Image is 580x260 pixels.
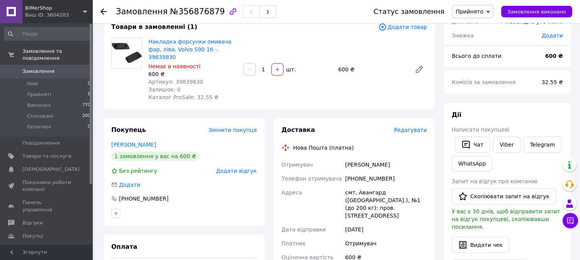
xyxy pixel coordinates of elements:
[452,53,502,59] span: Всього до сплати
[335,64,408,75] div: 600 ₴
[22,199,71,213] span: Панель управління
[27,102,51,109] span: Виконані
[22,140,60,147] span: Повідомлення
[344,158,429,172] div: [PERSON_NAME]
[111,243,137,250] span: Оплата
[412,62,427,77] a: Редагувати
[284,66,297,73] div: шт.
[148,70,237,78] div: 600 ₴
[216,168,257,174] span: Додати відгук
[542,79,563,85] span: 32.55 ₴
[22,179,71,193] span: Показники роботи компанії
[209,127,257,133] span: Змінити покупця
[22,219,43,226] span: Відгуки
[344,186,429,223] div: смт. Авангард ([GEOGRAPHIC_DATA].), №1 (до 200 кг): пров. [STREET_ADDRESS]
[27,123,51,130] span: Оплачені
[148,63,201,69] span: Немає в наявності
[493,137,520,153] a: Viber
[452,19,478,25] span: Доставка
[22,68,54,75] span: Замовлення
[455,137,490,153] button: Чат
[88,91,90,98] span: 9
[100,8,107,15] div: Повернутися назад
[27,91,51,98] span: Прийняті
[344,172,429,186] div: [PHONE_NUMBER]
[119,168,157,174] span: Без рейтингу
[148,39,231,60] a: Накладка форсунки омивача фар, ліва. Volvo S90 16 -. 39839830
[507,9,566,15] span: Замовлення виконано
[27,80,38,87] span: Нові
[452,32,474,39] span: Знижка
[148,86,181,93] span: Залишок: 0
[22,48,93,62] span: Замовлення та повідомлення
[291,144,356,152] div: Нова Пошта (платна)
[452,178,537,184] span: Запит на відгук про компанію
[22,153,71,160] span: Товари та послуги
[112,43,142,63] img: Накладка форсунки омивача фар, ліва. Volvo S90 16 -. 39839830
[25,12,93,19] div: Ваш ID: 3604203
[148,94,218,100] span: Каталог ProSale: 32.55 ₴
[501,6,572,17] button: Замовлення виконано
[452,79,516,85] span: Комісія за замовлення
[452,208,560,230] span: У вас є 30 днів, щоб відправити запит на відгук покупцеві, скопіювавши посилання.
[111,142,156,148] a: [PERSON_NAME]
[82,102,90,109] span: 770
[22,233,43,240] span: Покупці
[282,176,342,182] span: Телефон отримувача
[282,189,302,196] span: Адреса
[542,32,563,39] span: Додати
[563,213,578,228] button: Чат з покупцем
[456,8,483,15] span: Прийнято
[282,240,306,246] span: Платник
[82,113,90,120] span: 200
[452,156,492,171] a: WhatsApp
[111,126,146,133] span: Покупець
[118,195,169,203] div: [PHONE_NUMBER]
[22,166,80,173] span: [DEMOGRAPHIC_DATA]
[111,23,197,30] span: Товари в замовленні (1)
[282,126,315,133] span: Доставка
[524,137,561,153] a: Telegram
[282,226,326,233] span: Дата відправки
[545,53,563,59] b: 600 ₴
[374,8,445,15] div: Статус замовлення
[25,5,83,12] span: BiMerShop
[452,237,509,253] button: Видати чек
[27,113,53,120] span: Скасовані
[4,27,91,41] input: Пошук
[88,123,90,130] span: 0
[88,80,90,87] span: 0
[111,152,199,161] div: 1 замовлення у вас на 600 ₴
[344,236,429,250] div: Отримувач
[452,111,461,118] span: Дії
[119,182,140,188] span: Додати
[170,7,225,16] span: №356876879
[116,7,168,16] span: Замовлення
[394,127,427,133] span: Редагувати
[378,23,427,31] span: Додати товар
[282,162,313,168] span: Отримувач
[148,79,203,85] span: Артикул: 39839830
[452,188,556,204] button: Скопіювати запит на відгук
[344,223,429,236] div: [DATE]
[452,127,509,133] span: Написати покупцеві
